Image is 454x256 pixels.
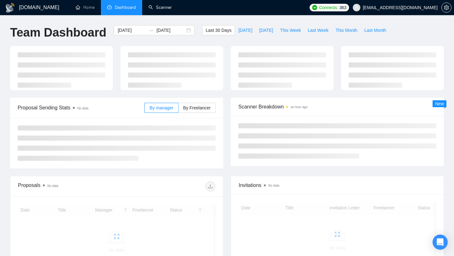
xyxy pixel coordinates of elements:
[149,28,154,33] span: swap-right
[206,27,231,34] span: Last 30 Days
[18,181,117,191] div: Proposals
[268,184,279,187] span: No data
[238,27,252,34] span: [DATE]
[259,27,273,34] span: [DATE]
[312,5,317,10] img: upwork-logo.png
[10,25,106,40] h1: Team Dashboard
[354,5,359,10] span: user
[77,107,88,110] span: No data
[435,101,444,106] span: New
[156,27,185,34] input: End date
[304,25,332,35] button: Last Week
[47,184,58,188] span: No data
[291,105,307,109] time: an hour ago
[441,3,451,13] button: setting
[276,25,304,35] button: This Week
[18,104,144,112] span: Proposal Sending Stats
[441,5,451,10] a: setting
[319,4,338,11] span: Connects:
[107,5,112,9] span: dashboard
[361,25,389,35] button: Last Month
[238,103,436,111] span: Scanner Breakdown
[149,105,173,110] span: By manager
[115,5,136,10] span: Dashboard
[118,27,146,34] input: Start date
[364,27,386,34] span: Last Month
[433,235,448,250] div: Open Intercom Messenger
[256,25,276,35] button: [DATE]
[308,27,329,34] span: Last Week
[202,25,235,35] button: Last 30 Days
[442,5,451,10] span: setting
[76,5,95,10] a: homeHome
[339,4,346,11] span: 363
[5,3,15,13] img: logo
[149,28,154,33] span: to
[332,25,361,35] button: This Month
[235,25,256,35] button: [DATE]
[280,27,301,34] span: This Week
[148,5,172,10] a: searchScanner
[183,105,211,110] span: By Freelancer
[335,27,357,34] span: This Month
[239,181,436,189] span: Invitations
